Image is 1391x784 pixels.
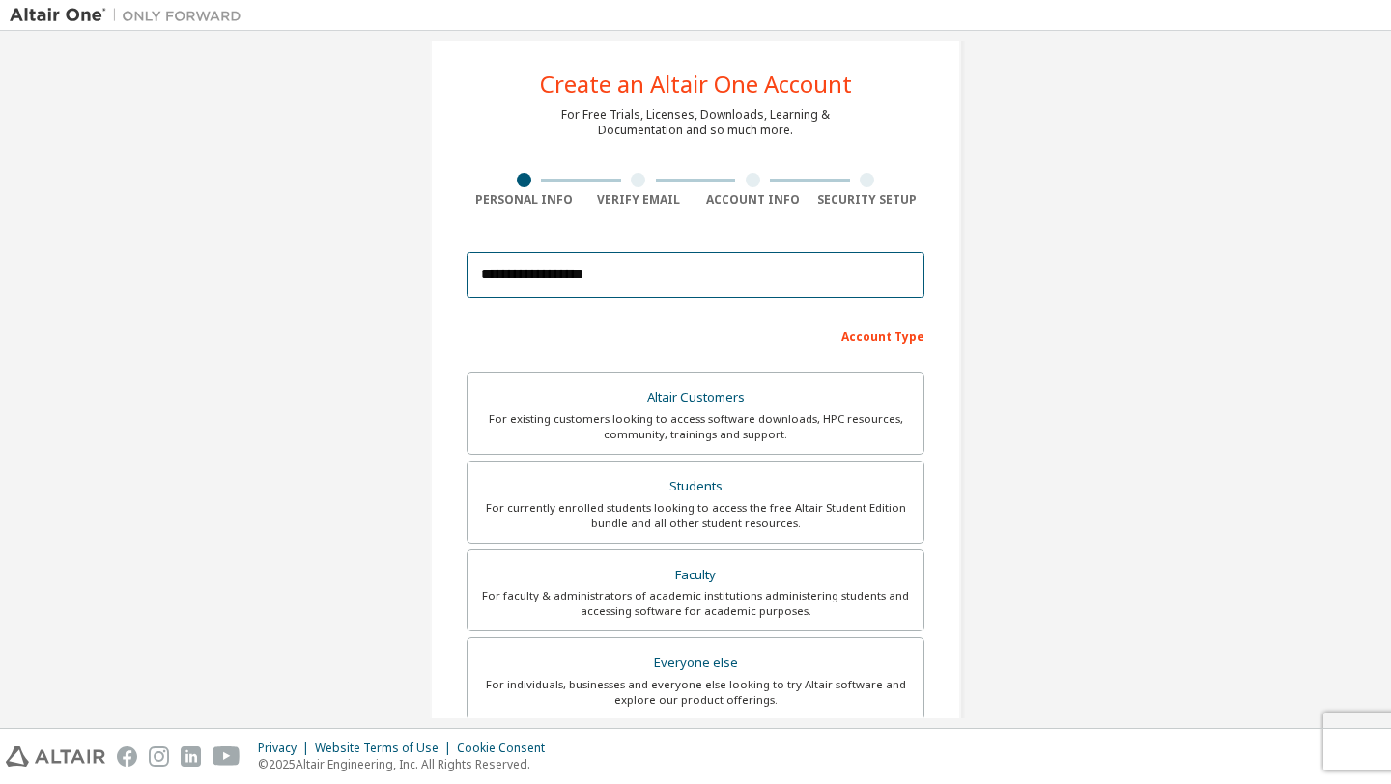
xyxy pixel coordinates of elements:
div: Privacy [258,741,315,756]
div: For existing customers looking to access software downloads, HPC resources, community, trainings ... [479,411,912,442]
div: Altair Customers [479,384,912,411]
div: For currently enrolled students looking to access the free Altair Student Edition bundle and all ... [479,500,912,531]
div: Personal Info [467,192,582,208]
div: Website Terms of Use [315,741,457,756]
div: For individuals, businesses and everyone else looking to try Altair software and explore our prod... [479,677,912,708]
div: Cookie Consent [457,741,556,756]
div: Verify Email [582,192,696,208]
img: youtube.svg [213,746,241,767]
img: Altair One [10,6,251,25]
div: Security Setup [810,192,925,208]
div: Account Info [695,192,810,208]
p: © 2025 Altair Engineering, Inc. All Rights Reserved. [258,756,556,772]
div: For faculty & administrators of academic institutions administering students and accessing softwa... [479,588,912,619]
div: Create an Altair One Account [540,72,852,96]
img: linkedin.svg [181,746,201,767]
div: Everyone else [479,650,912,677]
img: instagram.svg [149,746,169,767]
div: Faculty [479,562,912,589]
div: Students [479,473,912,500]
div: For Free Trials, Licenses, Downloads, Learning & Documentation and so much more. [561,107,830,138]
div: Account Type [467,320,924,350]
img: altair_logo.svg [6,746,105,767]
img: facebook.svg [117,746,137,767]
